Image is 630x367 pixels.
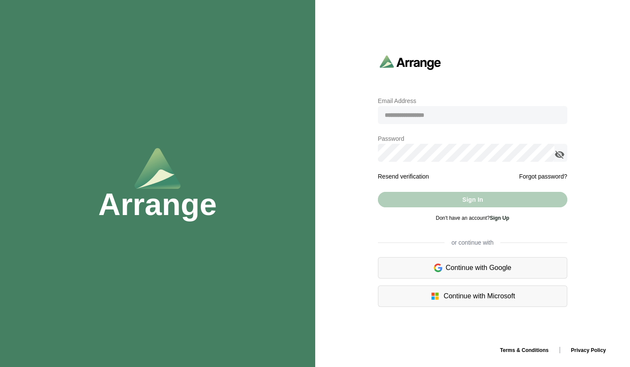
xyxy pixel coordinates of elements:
[98,189,217,220] h1: Arrange
[380,55,441,70] img: arrangeai-name-small-logo.4d2b8aee.svg
[554,149,565,160] i: appended action
[430,291,440,301] img: microsoft-logo.7cf64d5f.svg
[519,171,567,182] a: Forgot password?
[378,285,567,307] div: Continue with Microsoft
[493,347,555,353] a: Terms & Conditions
[434,263,442,273] img: google-logo.6d399ca0.svg
[490,215,509,221] a: Sign Up
[559,346,560,353] span: |
[444,238,500,247] span: or continue with
[378,257,567,279] div: Continue with Google
[378,133,567,144] p: Password
[564,347,613,353] a: Privacy Policy
[378,173,429,180] a: Resend verification
[378,96,567,106] p: Email Address
[436,215,509,221] span: Don't have an account?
